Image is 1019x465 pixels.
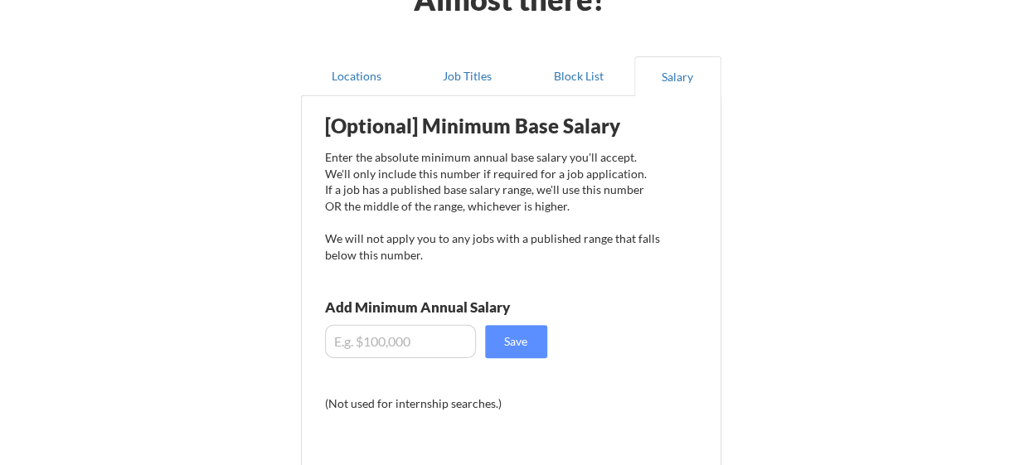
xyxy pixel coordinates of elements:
[634,56,721,96] button: Salary
[325,116,661,136] div: [Optional] Minimum Base Salary
[523,56,634,96] button: Block List
[325,149,661,263] div: Enter the absolute minimum annual base salary you'll accept. We'll only include this number if re...
[325,395,550,412] div: (Not used for internship searches.)
[485,325,547,358] button: Save
[412,56,523,96] button: Job Titles
[325,300,585,314] div: Add Minimum Annual Salary
[301,56,412,96] button: Locations
[325,325,476,358] input: E.g. $100,000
